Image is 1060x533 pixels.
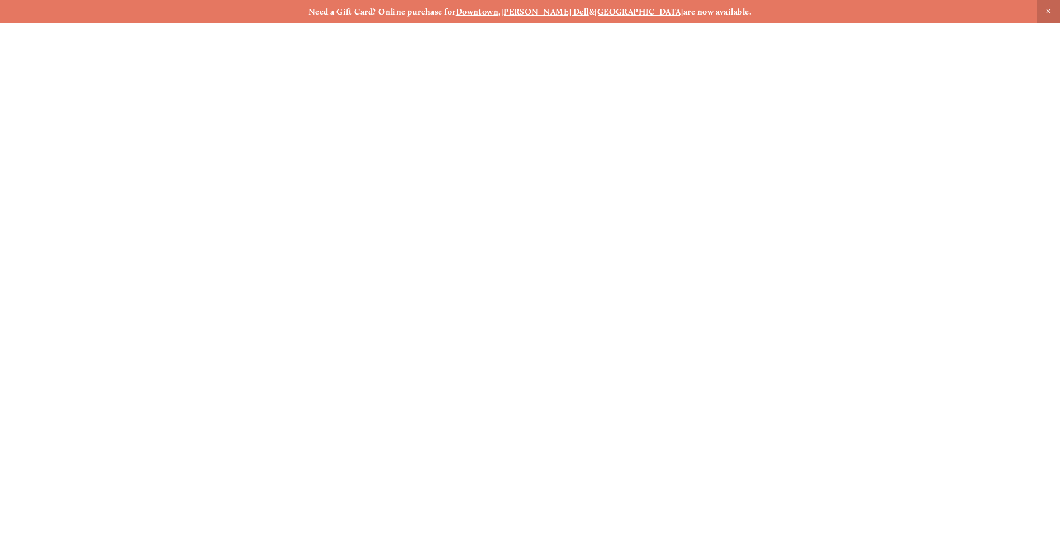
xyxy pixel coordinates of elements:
[595,7,683,17] a: [GEOGRAPHIC_DATA]
[683,7,752,17] strong: are now available.
[456,7,499,17] a: Downtown
[501,7,589,17] a: [PERSON_NAME] Dell
[498,7,501,17] strong: ,
[308,7,456,17] strong: Need a Gift Card? Online purchase for
[589,7,595,17] strong: &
